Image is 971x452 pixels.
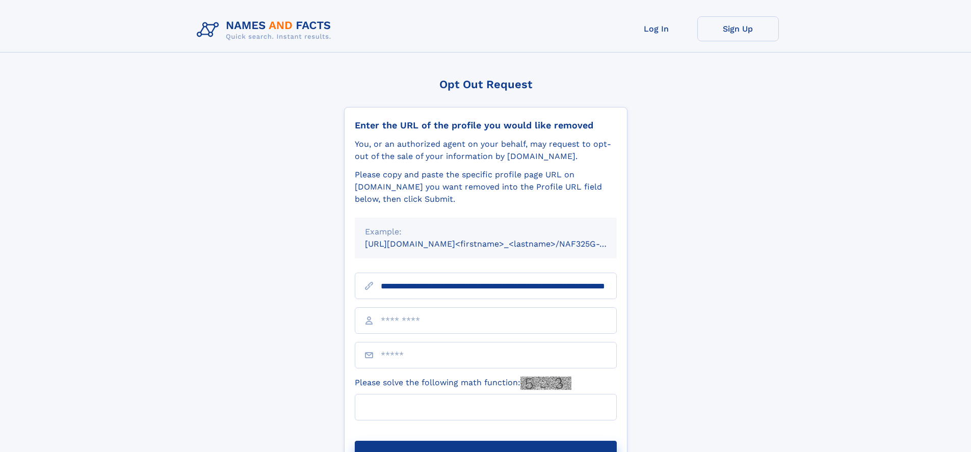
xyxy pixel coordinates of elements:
[355,377,571,390] label: Please solve the following math function:
[365,226,607,238] div: Example:
[355,169,617,205] div: Please copy and paste the specific profile page URL on [DOMAIN_NAME] you want removed into the Pr...
[616,16,697,41] a: Log In
[697,16,779,41] a: Sign Up
[365,239,636,249] small: [URL][DOMAIN_NAME]<firstname>_<lastname>/NAF325G-xxxxxxxx
[355,138,617,163] div: You, or an authorized agent on your behalf, may request to opt-out of the sale of your informatio...
[193,16,339,44] img: Logo Names and Facts
[355,120,617,131] div: Enter the URL of the profile you would like removed
[344,78,627,91] div: Opt Out Request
